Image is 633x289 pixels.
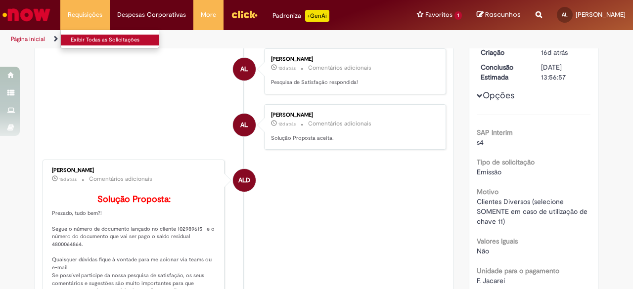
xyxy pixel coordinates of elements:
[485,10,521,19] span: Rascunhos
[308,64,371,72] small: Comentários adicionais
[477,197,589,226] span: Clientes Diversos (selecione SOMENTE em caso de utilização de chave 11)
[541,62,587,82] div: [DATE] 13:56:57
[7,30,414,48] ul: Trilhas de página
[89,175,152,183] small: Comentários adicionais
[59,176,77,182] span: 15d atrás
[278,65,296,71] span: 12d atrás
[233,169,256,192] div: Andressa Luiza Da Silva
[477,266,559,275] b: Unidade para o pagamento
[473,47,534,57] dt: Criação
[272,10,329,22] div: Padroniza
[61,35,170,45] a: Exibir Todas as Solicitações
[477,237,518,246] b: Valores Iguais
[60,30,159,48] ul: Requisições
[117,10,186,20] span: Despesas Corporativas
[201,10,216,20] span: More
[68,10,102,20] span: Requisições
[425,10,452,20] span: Favoritos
[477,138,484,147] span: s4
[477,158,535,166] b: Tipo de solicitação
[541,47,587,57] div: 13/08/2025 13:39:22
[473,62,534,82] dt: Conclusão Estimada
[233,114,256,136] div: Ana Luisa Pavan Lujan
[477,10,521,20] a: Rascunhos
[278,121,296,127] time: 18/08/2025 08:33:01
[576,10,626,19] span: [PERSON_NAME]
[271,79,436,86] p: Pesquisa de Satisfação respondida!
[477,276,505,285] span: F. Jacareí
[97,194,171,205] b: Solução Proposta:
[233,58,256,81] div: Ana Luisa Pavan Lujan
[278,65,296,71] time: 18/08/2025 08:33:37
[541,48,568,57] span: 16d atrás
[305,10,329,22] p: +GenAi
[240,113,248,137] span: AL
[477,167,501,176] span: Emissão
[1,5,52,25] img: ServiceNow
[11,35,45,43] a: Página inicial
[308,120,371,128] small: Comentários adicionais
[562,11,568,18] span: AL
[278,121,296,127] span: 12d atrás
[52,167,217,173] div: [PERSON_NAME]
[238,168,250,192] span: ALD
[231,7,258,22] img: click_logo_yellow_360x200.png
[271,56,436,62] div: [PERSON_NAME]
[477,247,489,255] span: Não
[541,48,568,57] time: 13/08/2025 13:39:22
[240,57,248,81] span: AL
[454,11,462,20] span: 1
[59,176,77,182] time: 14/08/2025 16:42:30
[477,187,498,196] b: Motivo
[477,128,513,137] b: SAP Interim
[271,134,436,142] p: Solução Proposta aceita.
[271,112,436,118] div: [PERSON_NAME]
